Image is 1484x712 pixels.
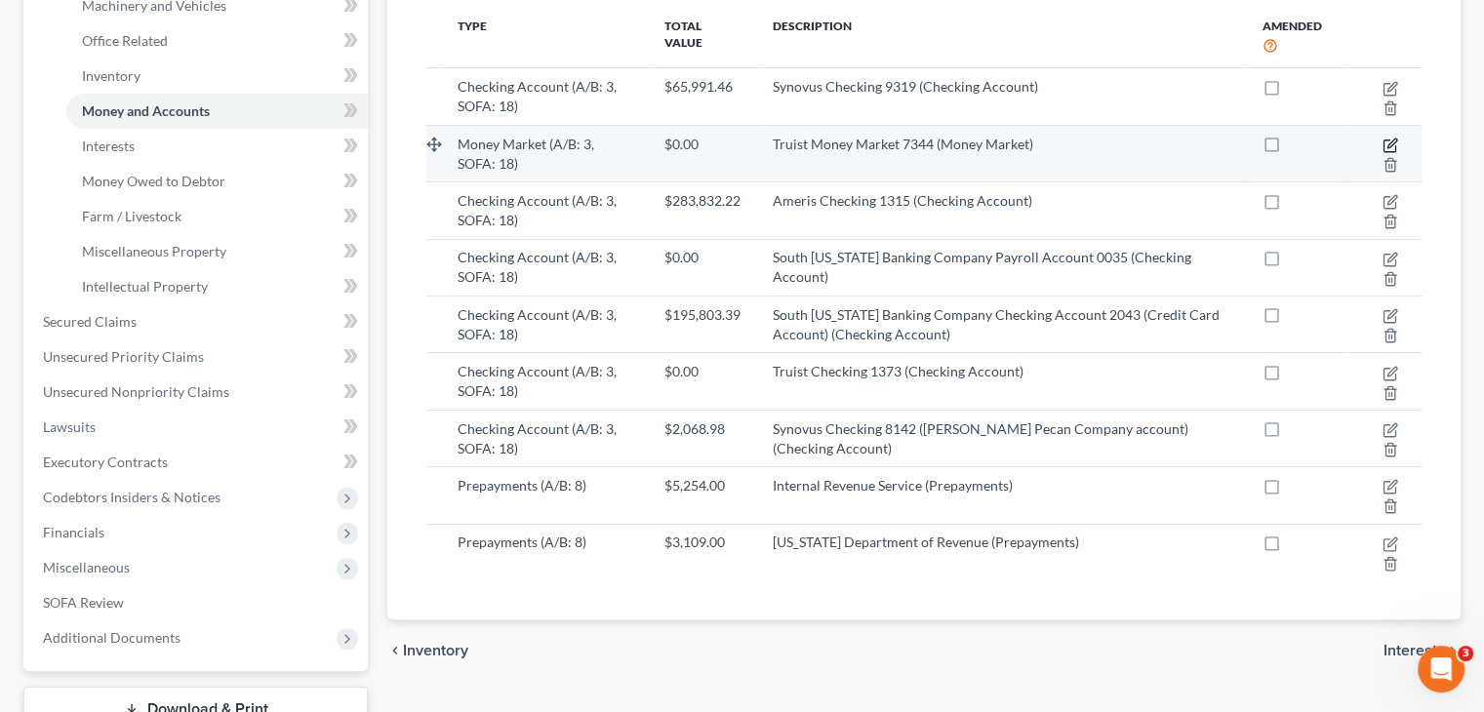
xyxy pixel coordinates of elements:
[66,234,368,269] a: Miscellaneous Property
[27,410,368,445] a: Lawsuits
[43,383,229,400] span: Unsecured Nonpriority Claims
[43,559,130,575] span: Miscellaneous
[43,348,204,365] span: Unsecured Priority Claims
[387,643,403,658] i: chevron_left
[27,375,368,410] a: Unsecured Nonpriority Claims
[773,534,1079,550] span: [US_STATE] Department of Revenue (Prepayments)
[82,67,140,84] span: Inventory
[1445,643,1461,658] i: chevron_right
[66,94,368,129] a: Money and Accounts
[773,477,1013,494] span: Internal Revenue Service (Prepayments)
[458,477,586,494] span: Prepayments (A/B: 8)
[458,534,586,550] span: Prepayments (A/B: 8)
[43,489,221,505] span: Codebtors Insiders & Notices
[43,454,168,470] span: Executory Contracts
[27,445,368,480] a: Executory Contracts
[458,249,617,285] span: Checking Account (A/B: 3, SOFA: 18)
[43,313,137,330] span: Secured Claims
[82,173,225,189] span: Money Owed to Debtor
[43,418,96,435] span: Lawsuits
[773,363,1023,379] span: Truist Checking 1373 (Checking Account)
[458,363,617,399] span: Checking Account (A/B: 3, SOFA: 18)
[773,249,1191,285] span: South [US_STATE] Banking Company Payroll Account 0035 (Checking Account)
[82,102,210,119] span: Money and Accounts
[27,339,368,375] a: Unsecured Priority Claims
[66,164,368,199] a: Money Owed to Debtor
[82,243,226,259] span: Miscellaneous Property
[773,78,1038,95] span: Synovus Checking 9319 (Checking Account)
[66,199,368,234] a: Farm / Livestock
[664,249,699,265] span: $0.00
[1458,646,1473,661] span: 3
[664,136,699,152] span: $0.00
[1263,19,1322,33] span: Amended
[27,304,368,339] a: Secured Claims
[66,23,368,59] a: Office Related
[1384,643,1461,658] button: Interests chevron_right
[66,269,368,304] a: Intellectual Property
[664,19,702,50] span: Total Value
[773,192,1032,209] span: Ameris Checking 1315 (Checking Account)
[773,420,1188,456] span: Synovus Checking 8142 ([PERSON_NAME] Pecan Company account) (Checking Account)
[82,138,135,154] span: Interests
[664,78,733,95] span: $65,991.46
[1384,643,1445,658] span: Interests
[664,306,741,323] span: $195,803.39
[82,208,181,224] span: Farm / Livestock
[664,363,699,379] span: $0.00
[82,278,208,295] span: Intellectual Property
[43,629,180,646] span: Additional Documents
[66,59,368,94] a: Inventory
[66,129,368,164] a: Interests
[773,136,1033,152] span: Truist Money Market 7344 (Money Market)
[403,643,468,658] span: Inventory
[27,585,368,620] a: SOFA Review
[458,306,617,342] span: Checking Account (A/B: 3, SOFA: 18)
[458,78,617,114] span: Checking Account (A/B: 3, SOFA: 18)
[458,192,617,228] span: Checking Account (A/B: 3, SOFA: 18)
[1418,646,1464,692] iframe: Intercom live chat
[387,643,468,658] button: chevron_left Inventory
[458,19,487,33] span: Type
[773,19,852,33] span: Description
[664,534,725,550] span: $3,109.00
[773,306,1220,342] span: South [US_STATE] Banking Company Checking Account 2043 (Credit Card Account) (Checking Account)
[458,420,617,456] span: Checking Account (A/B: 3, SOFA: 18)
[82,32,168,49] span: Office Related
[458,136,594,172] span: Money Market (A/B: 3, SOFA: 18)
[43,524,104,540] span: Financials
[664,420,725,437] span: $2,068.98
[664,192,741,209] span: $283,832.22
[43,594,124,611] span: SOFA Review
[664,477,725,494] span: $5,254.00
